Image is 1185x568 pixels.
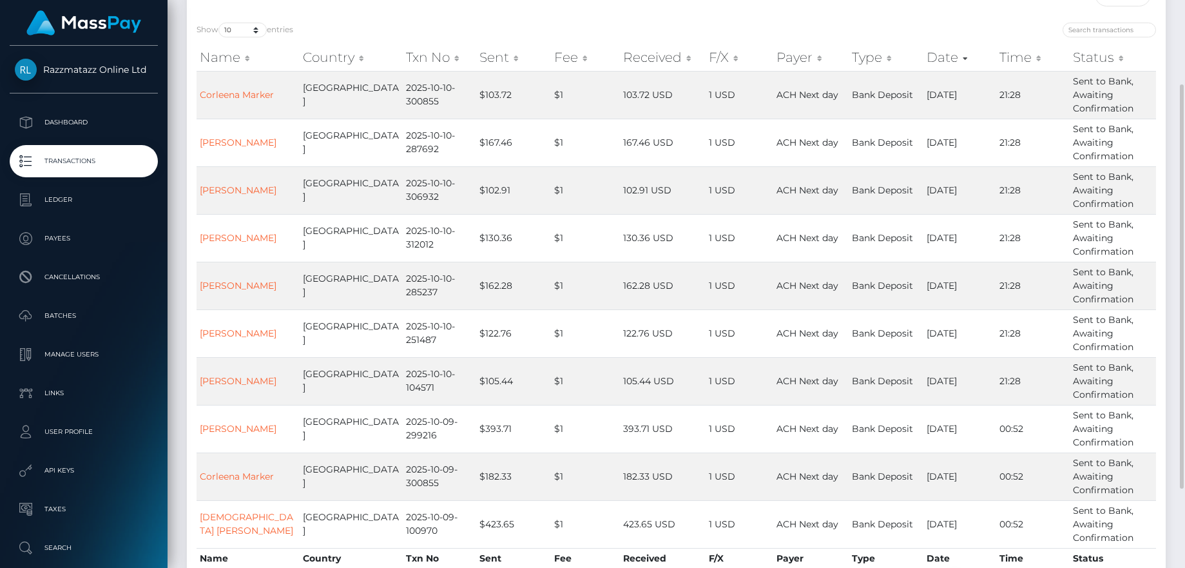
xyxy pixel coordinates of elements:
[15,59,37,81] img: Razzmatazz Online Ltd
[15,422,153,442] p: User Profile
[1070,262,1156,309] td: Sent to Bank, Awaiting Confirmation
[551,71,621,119] td: $1
[403,357,476,405] td: 2025-10-10-104571
[403,262,476,309] td: 2025-10-10-285237
[10,184,158,216] a: Ledger
[403,500,476,548] td: 2025-10-09-100970
[476,309,551,357] td: $122.76
[551,214,621,262] td: $1
[403,166,476,214] td: 2025-10-10-306932
[996,44,1070,70] th: Time: activate to sort column ascending
[551,309,621,357] td: $1
[15,538,153,558] p: Search
[10,222,158,255] a: Payees
[776,184,838,196] span: ACH Next day
[551,357,621,405] td: $1
[923,405,996,453] td: [DATE]
[620,500,706,548] td: 423.65 USD
[776,232,838,244] span: ACH Next day
[776,423,838,435] span: ACH Next day
[476,453,551,500] td: $182.33
[197,44,300,70] th: Name: activate to sort column ascending
[200,89,274,101] a: Corleena Marker
[551,453,621,500] td: $1
[776,89,838,101] span: ACH Next day
[620,166,706,214] td: 102.91 USD
[10,377,158,409] a: Links
[403,71,476,119] td: 2025-10-10-300855
[620,453,706,500] td: 182.33 USD
[849,500,923,548] td: Bank Deposit
[551,262,621,309] td: $1
[1070,44,1156,70] th: Status: activate to sort column ascending
[849,357,923,405] td: Bank Deposit
[706,119,773,166] td: 1 USD
[620,44,706,70] th: Received: activate to sort column ascending
[1070,214,1156,262] td: Sent to Bank, Awaiting Confirmation
[706,453,773,500] td: 1 USD
[996,119,1070,166] td: 21:28
[1063,23,1156,37] input: Search transactions
[15,268,153,287] p: Cancellations
[200,184,276,196] a: [PERSON_NAME]
[200,471,274,482] a: Corleena Marker
[197,23,293,37] label: Show entries
[551,44,621,70] th: Fee: activate to sort column ascending
[923,119,996,166] td: [DATE]
[300,44,403,70] th: Country: activate to sort column ascending
[776,471,838,482] span: ACH Next day
[300,453,403,500] td: [GEOGRAPHIC_DATA]
[849,214,923,262] td: Bank Deposit
[300,357,403,405] td: [GEOGRAPHIC_DATA]
[620,71,706,119] td: 103.72 USD
[1070,405,1156,453] td: Sent to Bank, Awaiting Confirmation
[1070,453,1156,500] td: Sent to Bank, Awaiting Confirmation
[10,455,158,487] a: API Keys
[15,345,153,364] p: Manage Users
[1070,119,1156,166] td: Sent to Bank, Awaiting Confirmation
[923,357,996,405] td: [DATE]
[10,338,158,371] a: Manage Users
[849,453,923,500] td: Bank Deposit
[620,214,706,262] td: 130.36 USD
[15,461,153,480] p: API Keys
[996,357,1070,405] td: 21:28
[15,152,153,171] p: Transactions
[706,44,773,70] th: F/X: activate to sort column ascending
[476,214,551,262] td: $130.36
[476,71,551,119] td: $103.72
[300,71,403,119] td: [GEOGRAPHIC_DATA]
[10,416,158,448] a: User Profile
[706,309,773,357] td: 1 USD
[849,71,923,119] td: Bank Deposit
[773,44,848,70] th: Payer: activate to sort column ascending
[996,166,1070,214] td: 21:28
[476,500,551,548] td: $423.65
[849,119,923,166] td: Bank Deposit
[218,23,267,37] select: Showentries
[620,309,706,357] td: 122.76 USD
[776,518,838,530] span: ACH Next day
[300,500,403,548] td: [GEOGRAPHIC_DATA]
[849,405,923,453] td: Bank Deposit
[996,214,1070,262] td: 21:28
[849,44,923,70] th: Type: activate to sort column ascending
[996,500,1070,548] td: 00:52
[620,262,706,309] td: 162.28 USD
[923,453,996,500] td: [DATE]
[403,405,476,453] td: 2025-10-09-299216
[923,214,996,262] td: [DATE]
[776,375,838,387] span: ACH Next day
[26,10,141,35] img: MassPay Logo
[476,44,551,70] th: Sent: activate to sort column ascending
[403,119,476,166] td: 2025-10-10-287692
[10,300,158,332] a: Batches
[706,500,773,548] td: 1 USD
[300,309,403,357] td: [GEOGRAPHIC_DATA]
[849,309,923,357] td: Bank Deposit
[476,166,551,214] td: $102.91
[476,405,551,453] td: $393.71
[15,500,153,519] p: Taxes
[300,262,403,309] td: [GEOGRAPHIC_DATA]
[551,405,621,453] td: $1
